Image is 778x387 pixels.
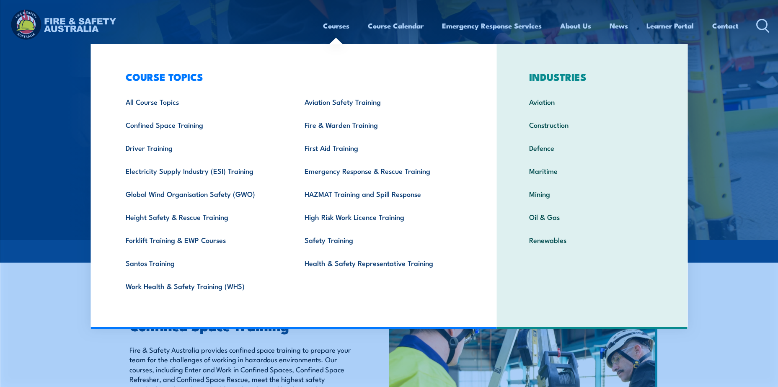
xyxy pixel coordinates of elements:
[129,320,351,331] h2: Confined Space Training
[292,182,470,205] a: HAZMAT Training and Spill Response
[516,136,668,159] a: Defence
[113,113,292,136] a: Confined Space Training
[292,136,470,159] a: First Aid Training
[516,205,668,228] a: Oil & Gas
[516,90,668,113] a: Aviation
[516,113,668,136] a: Construction
[516,182,668,205] a: Mining
[292,205,470,228] a: High Risk Work Licence Training
[113,228,292,251] a: Forklift Training & EWP Courses
[560,15,591,37] a: About Us
[113,274,292,297] a: Work Health & Safety Training (WHS)
[113,251,292,274] a: Santos Training
[516,228,668,251] a: Renewables
[113,159,292,182] a: Electricity Supply Industry (ESI) Training
[516,159,668,182] a: Maritime
[292,113,470,136] a: Fire & Warden Training
[113,205,292,228] a: Height Safety & Rescue Training
[516,71,668,83] h3: INDUSTRIES
[113,182,292,205] a: Global Wind Organisation Safety (GWO)
[712,15,739,37] a: Contact
[646,15,694,37] a: Learner Portal
[368,15,424,37] a: Course Calendar
[113,136,292,159] a: Driver Training
[113,71,470,83] h3: COURSE TOPICS
[292,228,470,251] a: Safety Training
[292,159,470,182] a: Emergency Response & Rescue Training
[292,90,470,113] a: Aviation Safety Training
[442,15,542,37] a: Emergency Response Services
[292,251,470,274] a: Health & Safety Representative Training
[610,15,628,37] a: News
[113,90,292,113] a: All Course Topics
[323,15,349,37] a: Courses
